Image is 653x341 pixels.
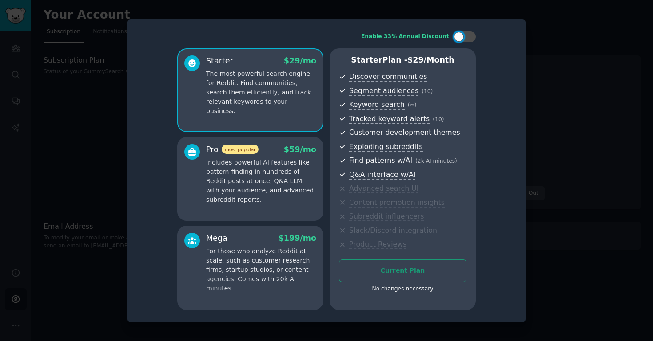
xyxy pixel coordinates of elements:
[206,158,316,204] p: Includes powerful AI features like pattern-finding in hundreds of Reddit posts at once, Q&A LLM w...
[349,100,405,110] span: Keyword search
[349,142,422,152] span: Exploding subreddits
[349,226,437,235] span: Slack/Discord integration
[349,212,424,221] span: Subreddit influencers
[206,69,316,116] p: The most powerful search engine for Reddit. Find communities, search them efficiently, and track ...
[279,234,316,243] span: $ 199 /mo
[206,247,316,293] p: For those who analyze Reddit at scale, such as customer research firms, startup studios, or conte...
[206,233,227,244] div: Mega
[349,86,418,96] span: Segment audiences
[349,128,460,137] span: Customer development themes
[284,56,316,65] span: $ 29 /mo
[349,240,406,249] span: Product Reviews
[349,72,427,82] span: Discover communities
[284,145,316,154] span: $ 59 /mo
[206,55,233,67] div: Starter
[422,88,433,94] span: ( 10 )
[339,285,466,293] div: No changes necessary
[206,144,259,155] div: Pro
[349,184,418,193] span: Advanced search UI
[349,114,430,124] span: Tracked keyword alerts
[407,55,454,64] span: $ 29 /month
[408,102,417,108] span: ( ∞ )
[361,33,449,41] div: Enable 33% Annual Discount
[339,55,466,66] p: Starter Plan -
[222,145,259,154] span: most popular
[349,198,445,208] span: Content promotion insights
[415,158,457,164] span: ( 2k AI minutes )
[433,116,444,122] span: ( 10 )
[349,170,415,180] span: Q&A interface w/AI
[349,156,412,165] span: Find patterns w/AI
